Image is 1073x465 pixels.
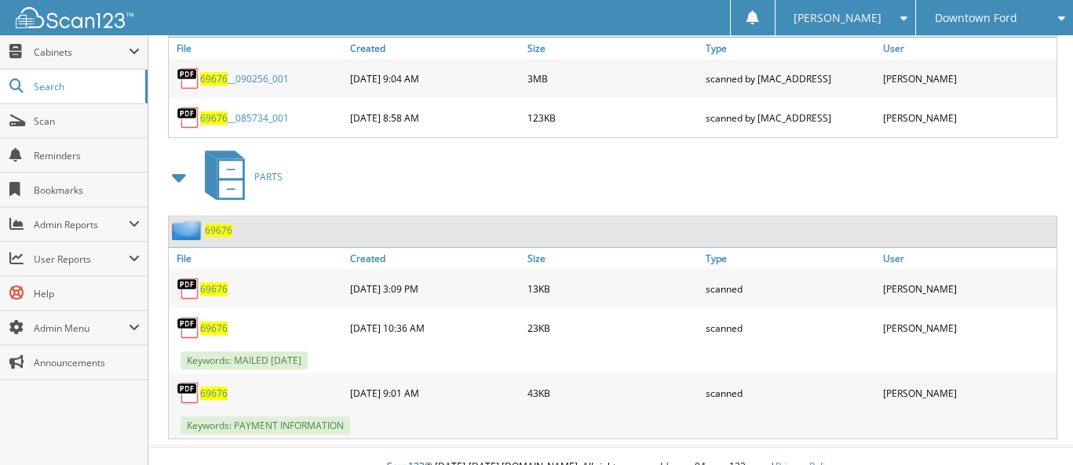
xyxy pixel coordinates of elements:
[200,111,289,125] a: 69676__085734_001
[34,252,129,266] span: User Reports
[200,72,289,85] a: 69676__090256_001
[935,13,1017,23] span: Downtown Ford
[346,38,524,59] a: Created
[34,287,140,300] span: Help
[702,273,879,304] div: scanned
[172,220,205,240] img: folder2.png
[169,38,346,59] a: File
[524,312,701,343] div: 23KB
[879,102,1057,133] div: [PERSON_NAME]
[195,146,283,208] a: PARTS
[169,248,346,269] a: File
[200,387,228,400] a: 69676
[879,248,1057,269] a: User
[346,312,524,343] div: [DATE] 10:36 AM
[346,377,524,409] div: [DATE] 9:01 AM
[879,377,1057,409] div: [PERSON_NAME]
[34,356,140,369] span: Announcements
[702,63,879,94] div: scanned by [MAC_ADDRESS]
[200,282,228,296] a: 69676
[200,322,228,335] a: 69676
[524,273,701,304] div: 13KB
[177,67,200,90] img: PDF.png
[794,13,881,23] span: [PERSON_NAME]
[346,273,524,304] div: [DATE] 3:09 PM
[205,223,232,237] a: 69676
[879,63,1057,94] div: [PERSON_NAME]
[995,390,1073,465] iframe: Chat Widget
[181,351,308,369] span: Keywords: MAILED [DATE]
[879,273,1057,304] div: [PERSON_NAME]
[34,45,129,59] span: Cabinets
[702,102,879,133] div: scanned by [MAC_ADDRESS]
[346,102,524,133] div: [DATE] 8:58 AM
[181,416,350,434] span: Keywords: PAYMENT INFORMATION
[254,170,283,183] span: PARTS
[702,38,879,59] a: Type
[34,114,140,128] span: Scan
[34,183,140,197] span: Bookmarks
[346,63,524,94] div: [DATE] 9:04 AM
[524,248,701,269] a: Size
[524,102,701,133] div: 123KB
[34,322,129,335] span: Admin Menu
[879,312,1057,343] div: [PERSON_NAME]
[177,106,200,129] img: PDF.png
[524,38,701,59] a: Size
[524,377,701,409] div: 43KB
[702,312,879,343] div: scanned
[200,72,228,85] span: 69676
[702,248,879,269] a: Type
[879,38,1057,59] a: User
[346,248,524,269] a: Created
[34,218,129,231] span: Admin Reports
[34,80,137,93] span: Search
[16,7,133,28] img: scan123-logo-white.svg
[177,277,200,300] img: PDF.png
[702,377,879,409] div: scanned
[200,111,228,125] span: 69676
[177,381,200,405] img: PDF.png
[34,149,140,162] span: Reminders
[524,63,701,94] div: 3MB
[177,316,200,340] img: PDF.png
